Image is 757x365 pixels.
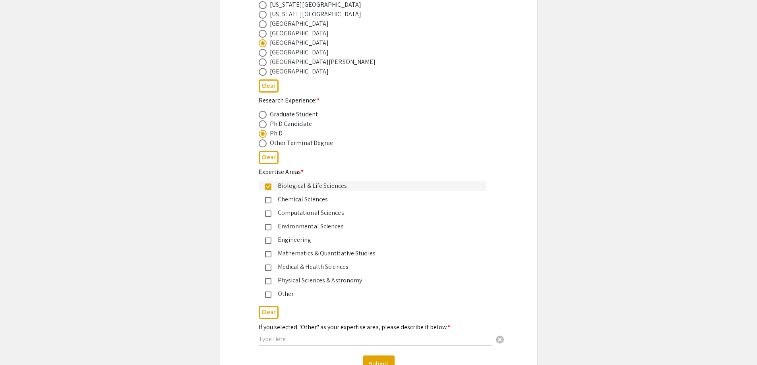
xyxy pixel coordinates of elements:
div: Other [271,289,480,299]
div: [GEOGRAPHIC_DATA] [270,19,329,29]
div: [GEOGRAPHIC_DATA] [270,48,329,57]
div: Ph.D Candidate [270,119,312,129]
iframe: Chat [6,329,34,359]
button: Clear [259,151,279,164]
button: Clear [259,79,279,93]
div: [GEOGRAPHIC_DATA] [270,38,329,48]
div: [GEOGRAPHIC_DATA][PERSON_NAME] [270,57,376,67]
mat-label: If you selected "Other" as your expertise area, please describe it below. [259,323,450,331]
span: cancel [495,335,505,344]
div: Computational Sciences [271,208,480,218]
div: [GEOGRAPHIC_DATA] [270,67,329,76]
div: Medical & Health Sciences [271,262,480,272]
div: Graduate Student [270,110,318,119]
div: [GEOGRAPHIC_DATA] [270,29,329,38]
div: Mathematics & Quantitative Studies [271,249,480,258]
input: Type Here [259,335,492,343]
mat-label: Expertise Areas [259,168,304,176]
div: Biological & Life Sciences [271,181,480,191]
div: Physical Sciences & Astronomy [271,276,480,285]
div: Engineering [271,235,480,245]
div: [US_STATE][GEOGRAPHIC_DATA] [270,10,362,19]
mat-label: Research Experience: [259,96,319,104]
div: Chemical Sciences [271,195,480,204]
button: Clear [492,331,508,347]
div: Environmental Sciences [271,222,480,231]
button: Clear [259,306,279,319]
div: Ph.D [270,129,283,138]
div: Other Terminal Degree [270,138,333,148]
